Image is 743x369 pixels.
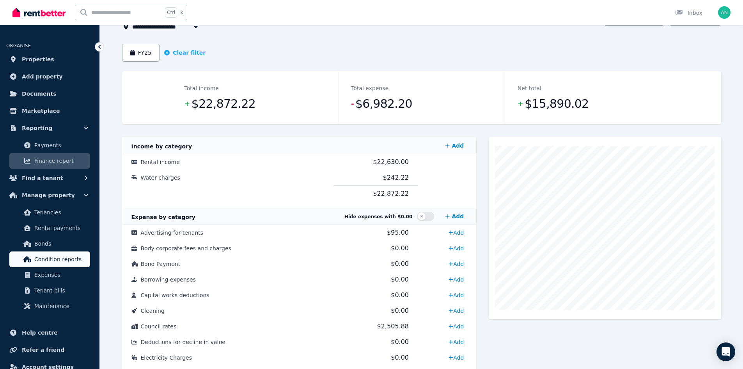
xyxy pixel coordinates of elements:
[6,86,93,102] a: Documents
[9,205,90,220] a: Tenancies
[141,159,180,165] span: Rental income
[141,276,196,283] span: Borrowing expenses
[391,307,409,314] span: $0.00
[6,170,93,186] button: Find a tenant
[131,143,192,150] span: Income by category
[6,325,93,340] a: Help centre
[9,251,90,267] a: Condition reports
[9,137,90,153] a: Payments
[131,214,195,220] span: Expense by category
[141,292,209,298] span: Capital works deductions
[391,354,409,361] span: $0.00
[22,345,64,355] span: Refer a friend
[445,305,467,317] a: Add
[141,355,192,361] span: Electricity Charges
[391,291,409,299] span: $0.00
[122,44,160,62] button: FY25
[34,208,87,217] span: Tenancies
[6,120,93,136] button: Reporting
[34,301,87,311] span: Maintenance
[22,72,63,81] span: Add property
[445,351,467,364] a: Add
[373,190,409,197] span: $22,872.22
[184,98,190,109] span: +
[164,49,206,57] button: Clear filter
[165,7,177,18] span: Ctrl
[355,96,412,112] span: $6,982.20
[445,242,467,255] a: Add
[34,286,87,295] span: Tenant bills
[6,52,93,67] a: Properties
[6,69,93,84] a: Add property
[377,323,409,330] span: $2,505.88
[22,123,52,133] span: Reporting
[351,98,354,109] span: -
[180,9,183,16] span: k
[445,273,467,286] a: Add
[9,267,90,283] a: Expenses
[344,214,412,219] span: Hide expenses with $0.00
[445,336,467,348] a: Add
[22,173,63,183] span: Find a tenant
[6,342,93,358] a: Refer a friend
[34,270,87,280] span: Expenses
[9,236,90,251] a: Bonds
[445,289,467,301] a: Add
[9,220,90,236] a: Rental payments
[518,98,523,109] span: +
[22,191,75,200] span: Manage property
[22,55,54,64] span: Properties
[34,223,87,233] span: Rental payments
[22,106,60,116] span: Marketplace
[22,89,57,98] span: Documents
[6,103,93,119] a: Marketplace
[141,339,225,345] span: Deductions for decline in value
[192,96,255,112] span: $22,872.22
[387,229,409,236] span: $95.00
[716,342,735,361] div: Open Intercom Messenger
[141,308,165,314] span: Cleaning
[442,209,467,224] a: Add
[445,226,467,239] a: Add
[6,187,93,203] button: Manage property
[34,255,87,264] span: Condition reports
[34,141,87,150] span: Payments
[141,245,231,251] span: Body corporate fees and charges
[391,338,409,346] span: $0.00
[675,9,702,17] div: Inbox
[22,328,58,337] span: Help centre
[184,84,219,93] dt: Total income
[445,258,467,270] a: Add
[141,323,177,330] span: Council rates
[9,153,90,169] a: Finance report
[9,298,90,314] a: Maintenance
[445,320,467,333] a: Add
[391,260,409,267] span: $0.00
[525,96,589,112] span: $15,890.02
[141,230,204,236] span: Advertising for tenants
[373,158,409,166] span: $22,630.00
[9,283,90,298] a: Tenant bills
[391,276,409,283] span: $0.00
[383,174,409,181] span: $242.22
[141,175,180,181] span: Water charges
[718,6,731,19] img: Andy Nguyen
[34,156,87,166] span: Finance report
[351,84,388,93] dt: Total expense
[442,138,467,153] a: Add
[141,261,181,267] span: Bond Payment
[518,84,541,93] dt: Net total
[34,239,87,248] span: Bonds
[12,7,66,18] img: RentBetter
[391,244,409,252] span: $0.00
[6,43,31,48] span: ORGANISE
